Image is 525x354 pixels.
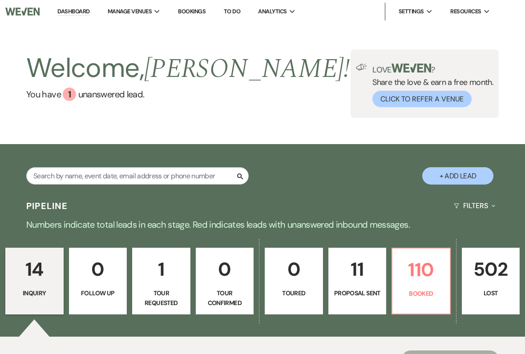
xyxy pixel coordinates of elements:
p: 0 [271,254,317,284]
a: You have 1 unanswered lead. [26,88,350,101]
p: Tour Confirmed [202,288,248,308]
a: 502Lost [462,248,520,314]
p: 14 [11,254,58,284]
div: Share the love & earn a free month. [367,64,493,107]
p: Follow Up [75,288,121,298]
span: [PERSON_NAME] ! [144,48,350,89]
p: Love ? [372,64,493,74]
p: 0 [75,254,121,284]
img: loud-speaker-illustration.svg [356,64,367,71]
span: Analytics [258,7,287,16]
span: Resources [450,7,481,16]
h3: Pipeline [26,200,68,212]
a: 0Tour Confirmed [196,248,254,314]
p: 110 [398,255,444,285]
input: Search by name, event date, email address or phone number [26,167,249,185]
p: Proposal Sent [334,288,381,298]
p: 1 [138,254,185,284]
a: 110Booked [392,248,451,314]
a: 0Follow Up [69,248,127,314]
h2: Welcome, [26,49,350,88]
span: Settings [399,7,424,16]
div: 1 [63,88,76,101]
a: To Do [224,8,240,15]
a: Bookings [178,8,206,15]
a: Dashboard [57,8,89,16]
a: 11Proposal Sent [328,248,387,314]
a: 1Tour Requested [132,248,190,314]
p: 502 [468,254,514,284]
a: 0Toured [265,248,323,314]
button: + Add Lead [422,167,493,185]
button: Filters [450,194,499,217]
a: 14Inquiry [5,248,64,314]
span: Manage Venues [108,7,152,16]
p: Booked [398,289,444,298]
img: weven-logo-green.svg [392,64,431,72]
p: Tour Requested [138,288,185,308]
p: Lost [468,288,514,298]
p: 0 [202,254,248,284]
p: Inquiry [11,288,58,298]
img: Weven Logo [5,2,40,21]
button: Click to Refer a Venue [372,91,472,107]
p: 11 [334,254,381,284]
p: Toured [271,288,317,298]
